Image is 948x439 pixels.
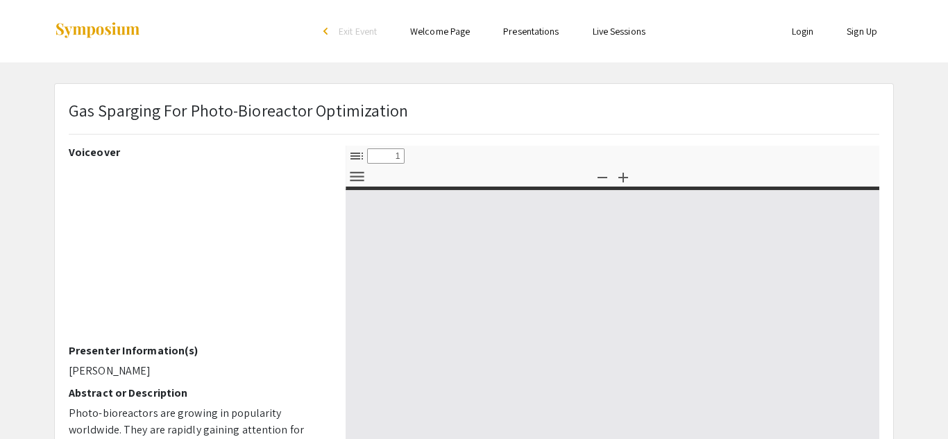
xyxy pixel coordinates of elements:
[367,148,405,164] input: Page
[591,166,614,187] button: Zoom Out
[69,386,325,399] h2: Abstract or Description
[503,25,559,37] a: Presentations
[69,344,325,357] h2: Presenter Information(s)
[54,21,141,40] img: Symposium by ForagerOne
[69,146,325,159] h2: Voiceover
[847,25,877,37] a: Sign Up
[339,25,377,37] span: Exit Event
[410,25,470,37] a: Welcome Page
[593,25,645,37] a: Live Sessions
[69,363,325,379] p: [PERSON_NAME]
[69,98,409,123] p: Gas Sparging For Photo-Bioreactor Optimization
[792,25,814,37] a: Login
[611,166,635,187] button: Zoom In
[345,166,369,187] button: Tools
[323,27,332,35] div: arrow_back_ios
[345,146,369,166] button: Toggle Sidebar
